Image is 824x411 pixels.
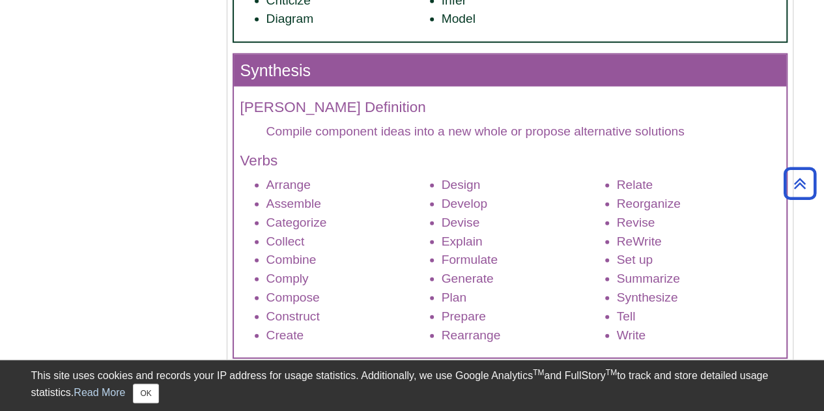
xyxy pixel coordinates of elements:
div: This site uses cookies and records your IP address for usage statistics. Additionally, we use Goo... [31,368,793,403]
li: Create [266,326,429,345]
li: Plan [442,289,604,307]
li: Arrange [266,176,429,195]
li: Collect [266,233,429,251]
h4: Verbs [240,153,780,169]
li: Summarize [617,270,780,289]
button: Close [133,384,158,403]
li: Devise [442,214,604,233]
li: Diagram [266,10,429,29]
li: Prepare [442,307,604,326]
li: ReWrite [617,233,780,251]
li: Categorize [266,214,429,233]
h4: [PERSON_NAME] Definition [240,100,780,116]
li: Write [617,326,780,345]
li: Revise [617,214,780,233]
li: Relate [617,176,780,195]
li: Combine [266,251,429,270]
sup: TM [533,368,544,377]
li: Formulate [442,251,604,270]
li: Model [442,10,604,29]
sup: TM [606,368,617,377]
li: Explain [442,233,604,251]
li: Synthesize [617,289,780,307]
li: Generate [442,270,604,289]
li: Reorganize [617,195,780,214]
h3: Synthesis [234,55,786,87]
li: Develop [442,195,604,214]
li: Design [442,176,604,195]
li: Compose [266,289,429,307]
li: Assemble [266,195,429,214]
li: Rearrange [442,326,604,345]
a: Back to Top [779,175,821,192]
li: Comply [266,270,429,289]
a: Read More [74,387,125,398]
li: Set up [617,251,780,270]
li: Tell [617,307,780,326]
dd: Compile component ideas into a new whole or propose alternative solutions [266,122,780,140]
li: Construct [266,307,429,326]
